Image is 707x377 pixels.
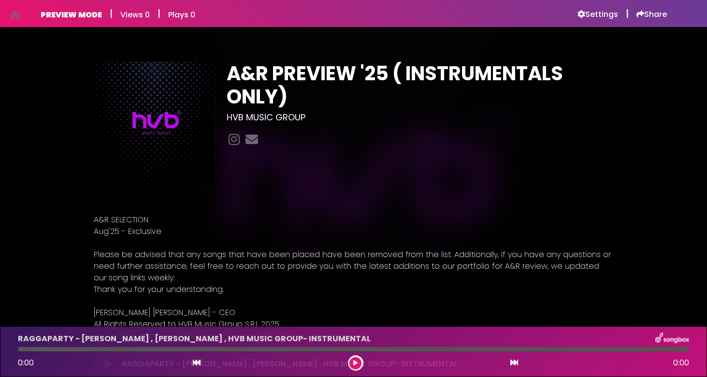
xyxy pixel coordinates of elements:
[94,214,614,226] p: A&R SELECTION
[120,10,150,19] h6: Views 0
[94,249,614,284] p: Please be advised that any songs that have been placed have been removed from the list. Additiona...
[94,62,215,183] img: ECJrYCpsQLOSUcl9Yvpd
[41,10,102,19] h6: PREVIEW MODE
[94,319,614,330] p: All Rights Reserved to HVB Music Group S.R.L 2025
[673,357,689,369] span: 0:00
[636,10,667,19] a: Share
[577,10,618,19] a: Settings
[227,62,614,108] h1: A&R PREVIEW '25 ( INSTRUMENTALS ONLY)
[158,8,160,19] h5: |
[110,8,113,19] h5: |
[94,307,614,319] p: [PERSON_NAME] [PERSON_NAME] - CEO
[227,112,614,123] h3: HVB MUSIC GROUP
[94,284,614,295] p: Thank you for your understanding.
[655,333,689,345] img: songbox-logo-white.png
[168,10,195,19] h6: Plays 0
[18,333,371,345] p: RAGGAPARTY - [PERSON_NAME] , [PERSON_NAME] , HVB MUSIC GROUP- INSTRUMENTAL
[18,357,34,368] span: 0:00
[94,226,614,237] p: Aug'25 - Exclusive
[626,8,629,19] h5: |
